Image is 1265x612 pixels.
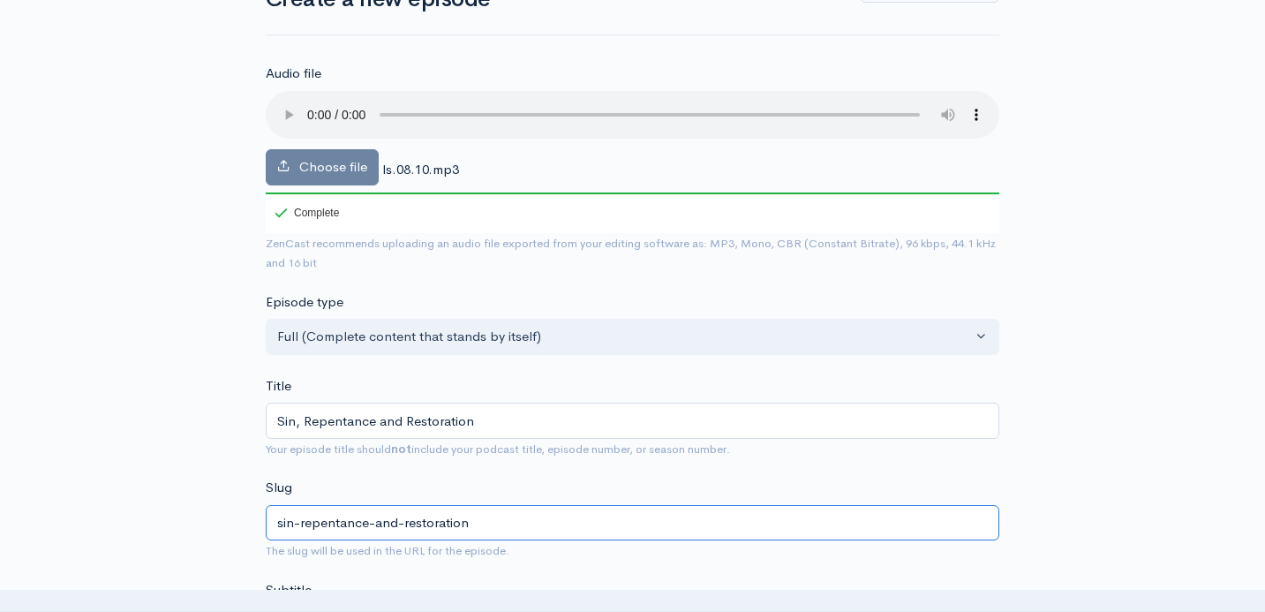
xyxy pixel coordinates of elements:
small: ZenCast recommends uploading an audio file exported from your editing software as: MP3, Mono, CBR... [266,236,996,271]
div: 100% [266,193,999,194]
div: Full (Complete content that stands by itself) [277,327,972,347]
label: Slug [266,478,292,498]
small: The slug will be used in the URL for the episode. [266,543,509,558]
label: Episode type [266,292,343,313]
label: Title [266,376,291,397]
div: Complete [275,208,339,218]
input: What is the episode's title? [266,403,999,439]
input: title-of-episode [266,505,999,541]
span: Choose file [299,158,367,175]
small: Your episode title should include your podcast title, episode number, or season number. [266,442,730,457]
span: ls.08.10.mp3 [382,161,459,178]
div: Complete [266,193,343,233]
label: Audio file [266,64,321,84]
button: Full (Complete content that stands by itself) [266,319,999,355]
label: Subtitle [266,580,312,601]
strong: not [391,442,411,457]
